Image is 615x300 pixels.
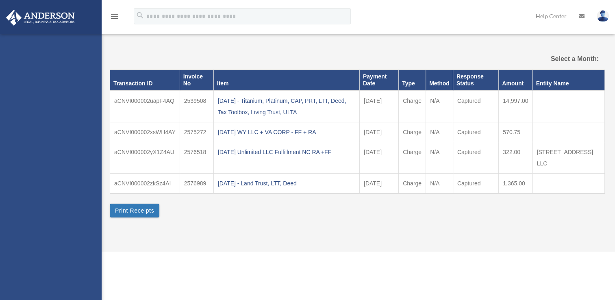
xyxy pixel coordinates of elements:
td: N/A [426,122,453,142]
td: N/A [426,142,453,173]
td: [DATE] [359,142,398,173]
td: 1,365.00 [499,173,532,193]
td: 2539508 [180,91,213,122]
td: Captured [453,173,498,193]
td: Captured [453,142,498,173]
div: [DATE] Unlimited LLC Fulfillment NC RA +FF [218,146,355,158]
td: 2576518 [180,142,213,173]
div: [DATE] - Land Trust, LTT, Deed [218,178,355,189]
td: [DATE] [359,122,398,142]
img: User Pic [597,10,609,22]
th: Method [426,70,453,91]
td: Charge [399,91,426,122]
td: 570.75 [499,122,532,142]
td: Charge [399,173,426,193]
td: [DATE] [359,173,398,193]
td: 2576989 [180,173,213,193]
td: Captured [453,91,498,122]
i: search [136,11,145,20]
a: menu [110,14,120,21]
th: Entity Name [532,70,605,91]
th: Invoice No [180,70,213,91]
th: Amount [499,70,532,91]
th: Response Status [453,70,498,91]
td: N/A [426,173,453,193]
td: [STREET_ADDRESS] LLC [532,142,605,173]
td: Charge [399,122,426,142]
td: 14,997.00 [499,91,532,122]
th: Type [399,70,426,91]
td: Captured [453,122,498,142]
th: Transaction ID [110,70,180,91]
td: aCNVI000002yX1Z4AU [110,142,180,173]
th: Item [213,70,359,91]
label: Select a Month: [528,53,599,65]
th: Payment Date [359,70,398,91]
div: [DATE] - Titanium, Platinum, CAP, PRT, LTT, Deed, Tax Toolbox, Living Trust, ULTA [218,95,355,118]
img: Anderson Advisors Platinum Portal [4,10,77,26]
td: aCNVI000002zkSz4AI [110,173,180,193]
td: 2575272 [180,122,213,142]
td: N/A [426,91,453,122]
td: Charge [399,142,426,173]
td: aCNVI000002uapF4AQ [110,91,180,122]
button: Print Receipts [110,204,159,217]
td: 322.00 [499,142,532,173]
i: menu [110,11,120,21]
td: [DATE] [359,91,398,122]
td: aCNVI000002xsWH4AY [110,122,180,142]
div: [DATE] WY LLC + VA CORP - FF + RA [218,126,355,138]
